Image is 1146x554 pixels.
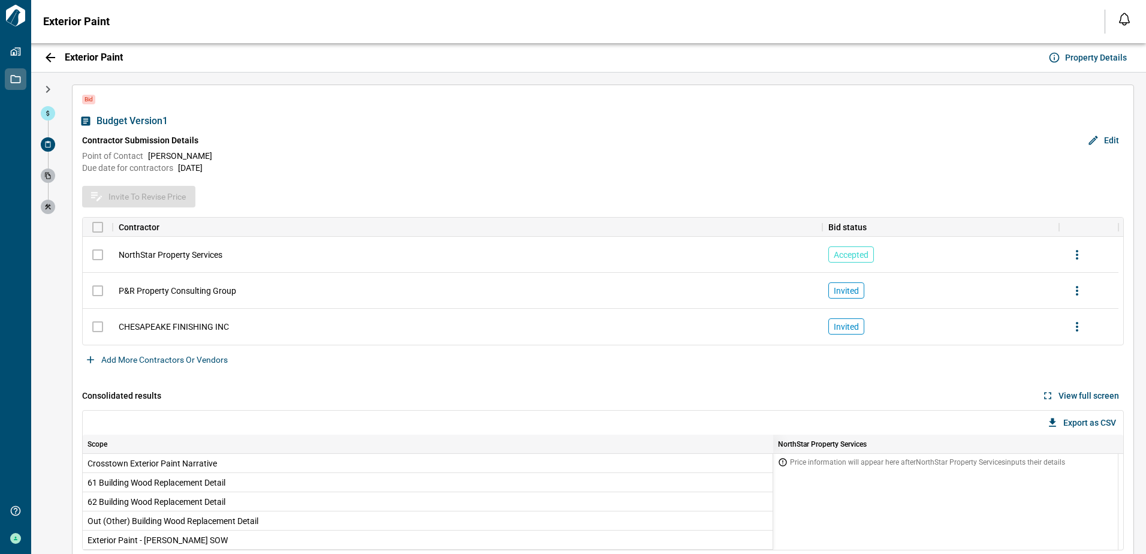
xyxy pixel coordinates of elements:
[1044,413,1121,432] button: Export as CSV
[1046,48,1132,67] button: Property Details
[778,435,867,454] div: NorthStar Property Services
[82,112,173,131] button: Budget Version1
[822,218,1059,237] div: Bid status
[1104,134,1119,146] span: Edit
[828,318,864,335] div: Invited
[85,242,110,267] span: Only submitted contractors can revise their prices
[82,95,95,104] span: Bid
[1065,243,1089,267] button: more
[88,515,768,527] span: Out (Other) Building Wood Replacement Detail
[88,435,107,454] div: Scope
[43,16,110,28] span: Exterior Paint
[1063,417,1116,429] span: Export as CSV
[828,282,864,299] div: Invited
[1058,390,1119,402] span: View full screen
[85,278,110,303] span: Only submitted contractors can revise their prices
[1039,386,1124,405] button: View full screen
[88,496,768,508] span: 62 Building Wood Replacement Detail
[1085,131,1124,150] button: Edit
[119,218,159,237] div: Contractor
[790,458,1065,466] span: Price information will appear here after NorthStar Property Services inputs their details
[88,534,768,546] span: Exterior Paint - [PERSON_NAME] SOW
[773,435,1118,454] div: NorthStar Property Services
[113,218,822,237] div: Contractor
[1115,10,1134,29] button: Open notification feed
[148,150,212,162] span: [PERSON_NAME]
[119,249,222,261] span: NorthStar Property Services
[178,162,203,174] span: [DATE]
[85,314,110,339] span: Only submitted contractors can revise their prices
[82,162,173,174] span: Due date for contractors
[82,134,198,146] span: Contractor Submission Details
[82,390,161,402] span: Consolidated results
[119,285,236,297] span: P&R Property Consulting Group
[82,150,143,162] span: Point of Contact
[1065,279,1089,303] button: more
[82,350,233,369] button: Add more contractors or vendors
[88,477,768,489] span: 61 Building Wood Replacement Detail
[83,435,773,454] div: Scope
[119,321,229,333] span: CHESAPEAKE FINISHING INC
[88,457,768,469] span: Crosstown Exterior Paint Narrative
[65,52,123,64] span: Exterior Paint
[1065,315,1089,339] button: more
[828,218,867,237] div: Bid status
[828,246,874,263] div: Accepted
[96,115,168,127] span: Budget Version 1
[1065,52,1127,64] span: Property Details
